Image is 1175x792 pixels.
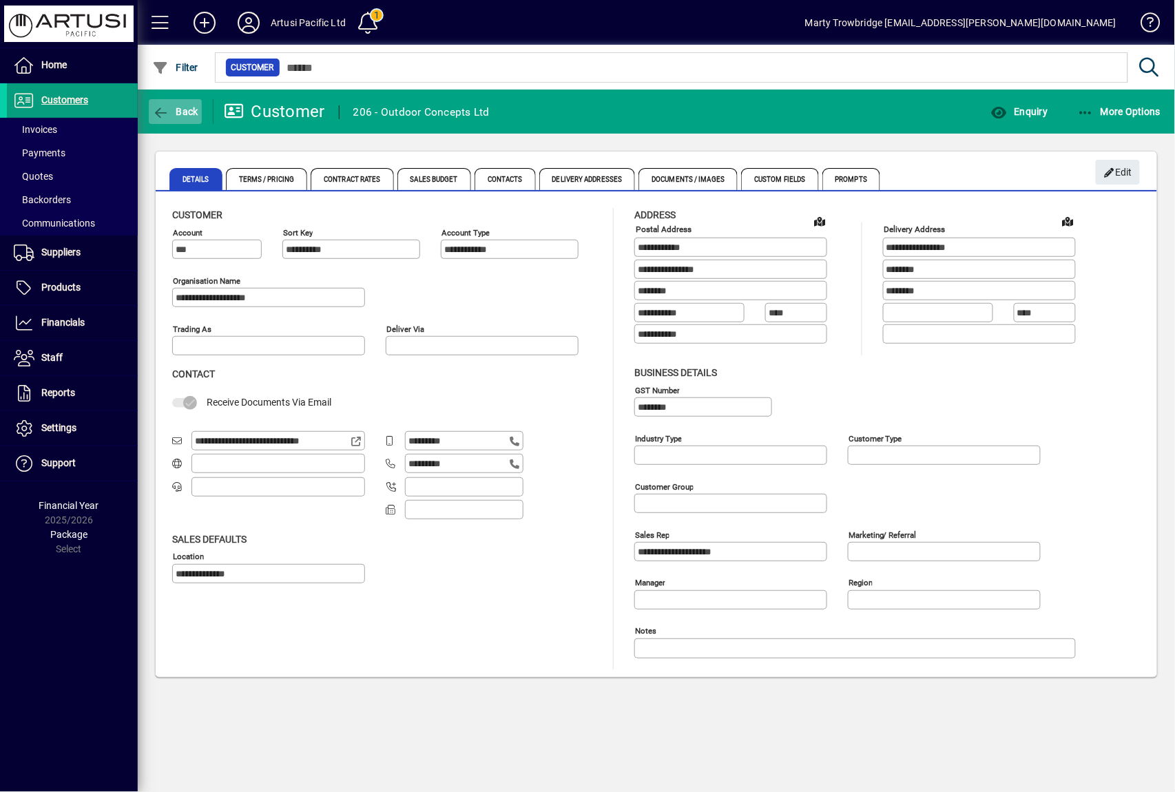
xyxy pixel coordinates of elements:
button: Add [183,10,227,35]
mat-label: GST Number [635,385,680,395]
span: Customers [41,94,88,105]
span: Prompts [822,168,881,190]
a: Home [7,48,138,83]
a: Knowledge Base [1130,3,1158,48]
a: Invoices [7,118,138,141]
mat-label: Location [173,552,204,561]
a: Backorders [7,188,138,211]
a: Communications [7,211,138,235]
span: Home [41,59,67,70]
button: Back [149,99,202,124]
span: Customer [172,209,222,220]
span: Business details [634,367,717,378]
a: Products [7,271,138,305]
mat-label: Trading as [173,324,211,334]
span: Sales defaults [172,534,247,545]
span: Enquiry [990,106,1048,117]
mat-label: Account [173,228,202,238]
span: Financial Year [39,500,99,511]
span: Payments [14,147,65,158]
div: Artusi Pacific Ltd [271,12,346,34]
span: Contacts [475,168,536,190]
button: Enquiry [987,99,1051,124]
mat-label: Sort key [283,228,313,238]
span: Filter [152,62,198,73]
span: Staff [41,352,63,363]
button: More Options [1074,99,1165,124]
mat-label: Manager [635,578,665,587]
div: 206 - Outdoor Concepts Ltd [353,101,490,123]
a: View on map [809,210,831,232]
span: Products [41,282,81,293]
span: Details [169,168,222,190]
mat-label: Sales rep [635,530,669,539]
a: Quotes [7,165,138,188]
mat-label: Customer group [635,481,694,491]
span: Edit [1103,161,1133,184]
span: Receive Documents Via Email [207,397,331,408]
span: Contract Rates [311,168,393,190]
span: Invoices [14,124,57,135]
span: Custom Fields [741,168,818,190]
app-page-header-button: Back [138,99,214,124]
span: Package [50,529,87,540]
mat-label: Marketing/ Referral [849,530,917,539]
mat-label: Customer type [849,433,902,443]
mat-label: Account Type [441,228,490,238]
span: Address [634,209,676,220]
span: Settings [41,422,76,433]
span: Financials [41,317,85,328]
span: Terms / Pricing [226,168,308,190]
span: Back [152,106,198,117]
mat-label: Region [849,578,873,587]
span: Communications [14,218,95,229]
a: Suppliers [7,236,138,270]
a: View on map [1057,210,1079,232]
mat-label: Notes [635,626,656,636]
div: Customer [224,101,325,123]
span: More Options [1077,106,1161,117]
mat-label: Deliver via [386,324,424,334]
a: Payments [7,141,138,165]
span: Backorders [14,194,71,205]
mat-label: Industry type [635,433,682,443]
span: Reports [41,387,75,398]
span: Documents / Images [638,168,738,190]
a: Support [7,446,138,481]
button: Edit [1096,160,1140,185]
span: Quotes [14,171,53,182]
span: Sales Budget [397,168,471,190]
a: Staff [7,341,138,375]
a: Reports [7,376,138,410]
span: Delivery Addresses [539,168,636,190]
span: Support [41,457,76,468]
mat-label: Organisation name [173,276,240,286]
div: Marty Trowbridge [EMAIL_ADDRESS][PERSON_NAME][DOMAIN_NAME] [805,12,1116,34]
button: Profile [227,10,271,35]
a: Financials [7,306,138,340]
span: Suppliers [41,247,81,258]
span: Contact [172,368,215,379]
a: Settings [7,411,138,446]
span: Customer [231,61,274,74]
button: Filter [149,55,202,80]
